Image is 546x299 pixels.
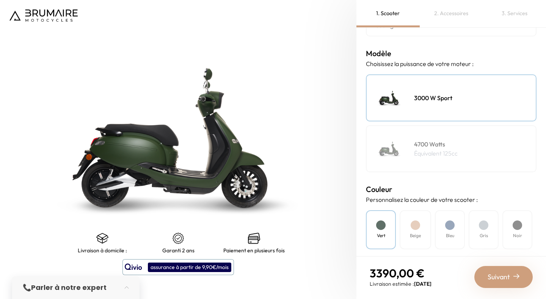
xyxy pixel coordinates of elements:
h4: Noir [513,232,522,239]
span: [DATE] [414,280,431,287]
p: Paiement en plusieurs fois [223,247,285,253]
img: Scooter [370,79,408,117]
h4: Beige [410,232,421,239]
p: Livraison à domicile : [78,247,127,253]
img: certificat-de-garantie.png [172,232,184,244]
img: right-arrow-2.png [513,273,519,279]
img: shipping.png [96,232,108,244]
h4: Bleu [446,232,454,239]
h4: Vert [377,232,385,239]
img: credit-cards.png [248,232,260,244]
img: logo qivio [125,263,142,272]
h4: Gris [480,232,488,239]
span: 3390,00 € [370,266,425,280]
img: Logo de Brumaire [9,9,78,22]
h4: 4700 Watts [414,140,458,149]
img: Scooter [370,130,408,168]
h3: Modèle [366,48,537,59]
h3: Couleur [366,184,537,195]
button: assurance à partir de 9,90€/mois [122,259,234,275]
p: Personnalisez la couleur de votre scooter : [366,195,537,204]
h4: 3000 W Sport [414,93,452,102]
p: Livraison estimée : [370,280,431,288]
span: Suivant [488,272,510,282]
p: Équivalent 125cc [414,149,458,158]
p: Choisissez la puissance de votre moteur : [366,59,537,68]
div: assurance à partir de 9,90€/mois [148,263,231,272]
p: Garanti 2 ans [162,247,195,253]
